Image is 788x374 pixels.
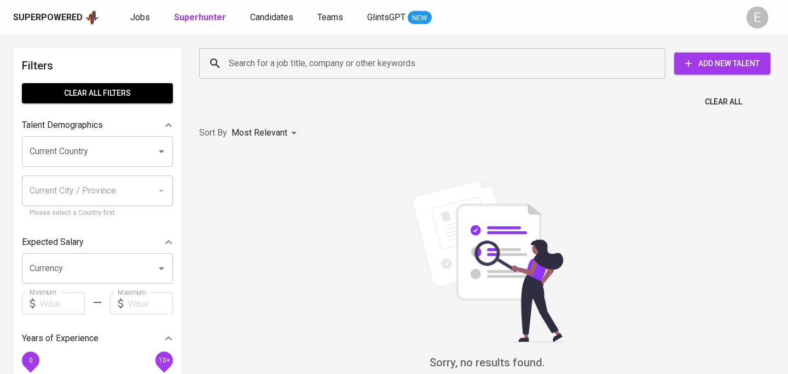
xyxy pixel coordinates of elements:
[13,11,83,24] div: Superpowered
[250,11,296,25] a: Candidates
[408,13,432,24] span: NEW
[39,293,85,314] input: Value
[174,11,228,25] a: Superhunter
[367,11,432,25] a: GlintsGPT NEW
[199,126,227,139] p: Sort By
[22,236,84,249] p: Expected Salary
[405,178,569,342] img: file_searching.svg
[250,12,293,22] span: Candidates
[22,119,103,132] p: Talent Demographics
[22,57,173,74] h6: Filters
[158,357,170,364] span: 10+
[154,144,169,159] button: Open
[85,9,100,26] img: app logo
[700,92,746,112] button: Clear All
[22,114,173,136] div: Talent Demographics
[683,57,762,71] span: Add New Talent
[28,357,32,364] span: 0
[31,86,164,100] span: Clear All filters
[30,208,165,219] p: Please select a Country first
[746,7,768,28] div: E
[705,95,742,109] span: Clear All
[128,293,173,314] input: Value
[130,11,152,25] a: Jobs
[22,83,173,103] button: Clear All filters
[317,12,343,22] span: Teams
[367,12,405,22] span: GlintsGPT
[199,354,775,371] h6: Sorry, no results found.
[130,12,150,22] span: Jobs
[13,9,100,26] a: Superpoweredapp logo
[231,123,300,143] div: Most Relevant
[174,12,226,22] b: Superhunter
[231,126,287,139] p: Most Relevant
[674,52,770,74] button: Add New Talent
[154,261,169,276] button: Open
[22,332,99,345] p: Years of Experience
[317,11,345,25] a: Teams
[22,231,173,253] div: Expected Salary
[22,328,173,349] div: Years of Experience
